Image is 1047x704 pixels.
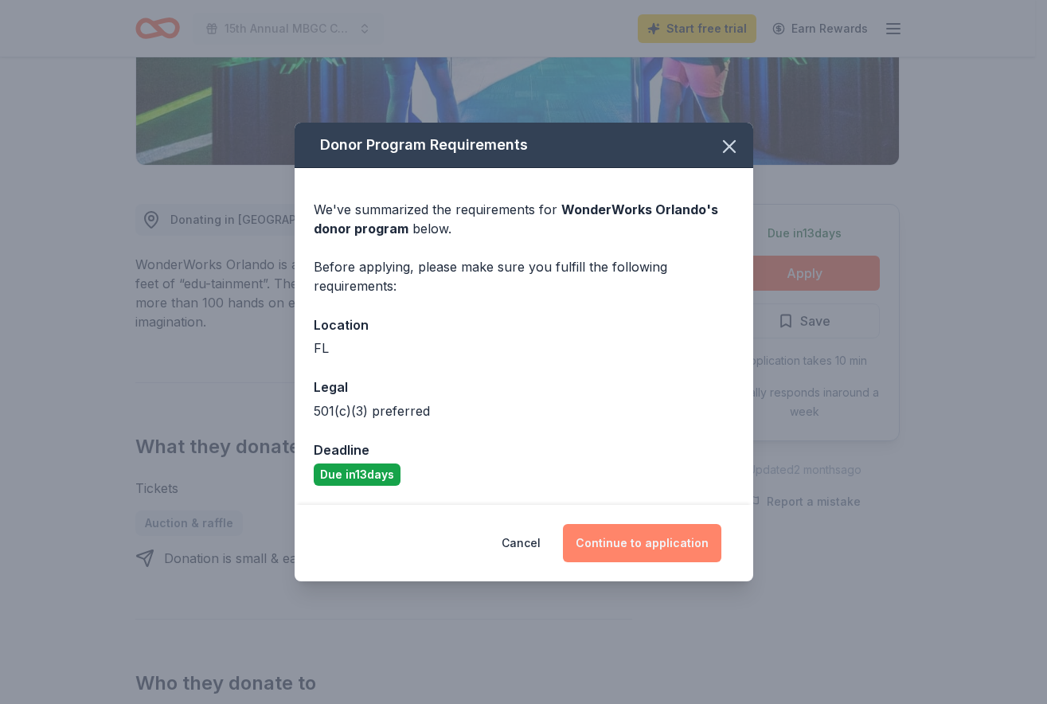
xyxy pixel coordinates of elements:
[314,257,734,295] div: Before applying, please make sure you fulfill the following requirements:
[314,377,734,397] div: Legal
[314,401,734,420] div: 501(c)(3) preferred
[314,315,734,335] div: Location
[563,524,721,562] button: Continue to application
[502,524,541,562] button: Cancel
[314,338,734,358] div: FL
[314,200,734,238] div: We've summarized the requirements for below.
[295,123,753,168] div: Donor Program Requirements
[314,440,734,460] div: Deadline
[314,463,400,486] div: Due in 13 days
